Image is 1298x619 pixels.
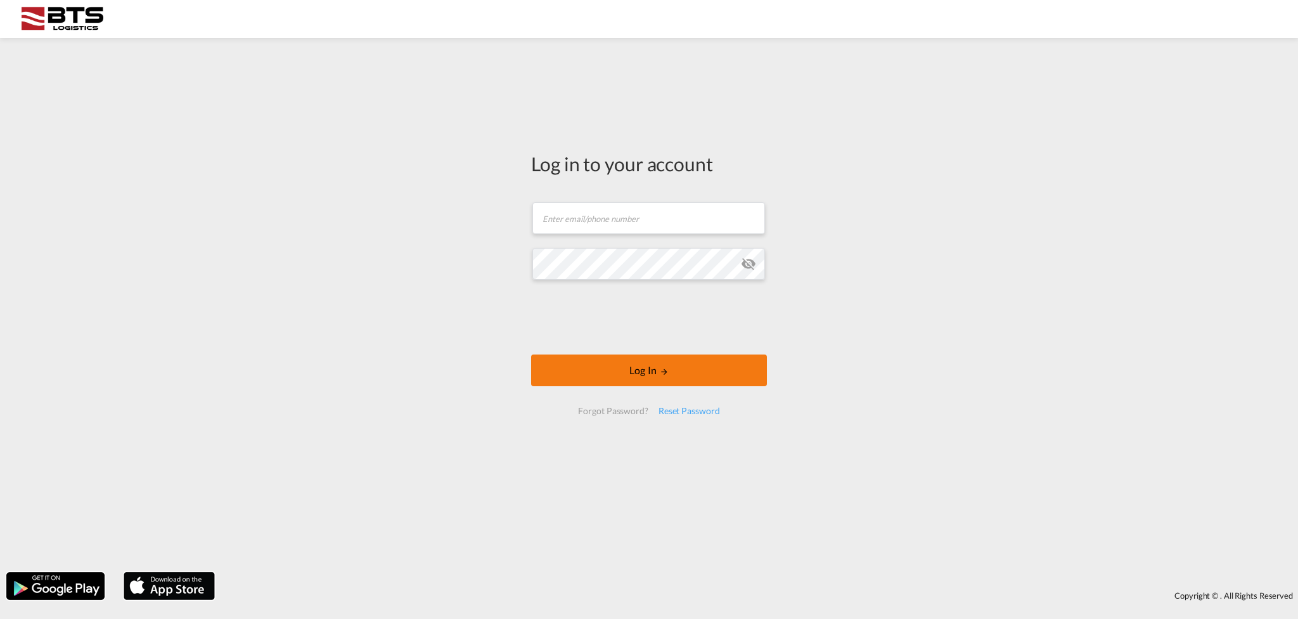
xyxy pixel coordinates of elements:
[122,571,216,601] img: apple.png
[553,292,745,342] iframe: reCAPTCHA
[221,585,1298,606] div: Copyright © . All Rights Reserved
[573,400,653,422] div: Forgot Password?
[741,256,756,271] md-icon: icon-eye-off
[5,571,106,601] img: google.png
[531,150,767,177] div: Log in to your account
[19,5,105,34] img: cdcc71d0be7811ed9adfbf939d2aa0e8.png
[653,400,725,422] div: Reset Password
[531,355,767,386] button: LOGIN
[532,202,765,234] input: Enter email/phone number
